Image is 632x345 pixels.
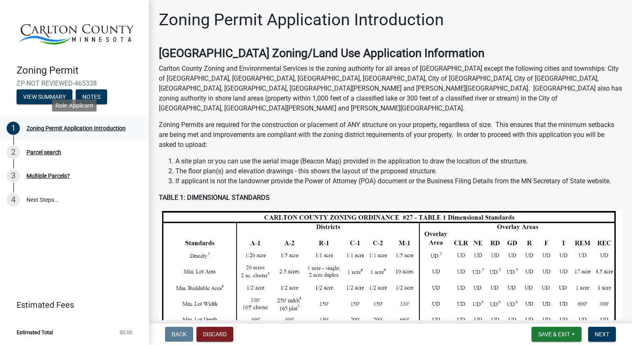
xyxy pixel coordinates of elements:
span: Next [595,331,609,338]
a: Estimated Fees [7,297,136,313]
strong: TABLE 1: DIMENSIONAL STANDARDS [159,194,270,201]
button: Notes [76,89,107,104]
div: 1 [7,122,20,135]
wm-modal-confirm: Summary [17,94,72,101]
li: A site plan or you can use the aerial image (Beacon Map) provided in the application to draw the ... [175,156,622,166]
span: $0.00 [120,330,132,335]
h1: Zoning Permit Application Introduction [159,10,444,30]
p: Carlton County Zoning and Environmental Services is the zoning authority for all areas of [GEOGRA... [159,64,622,113]
button: Next [588,327,616,342]
button: Back [165,327,193,342]
button: View Summary [17,89,72,104]
h4: Zoning Permit [17,65,142,77]
div: 3 [7,169,20,182]
img: Carlton County, Minnesota [17,9,136,56]
div: Multiple Parcels? [26,173,70,179]
span: ZP-NOT REVIEWED-465338 [17,79,132,87]
span: Estimated Total [17,330,53,335]
div: 4 [7,193,20,206]
span: Save & Exit [538,331,570,338]
wm-modal-confirm: Notes [76,94,107,101]
span: Back [172,331,187,338]
li: If applicant is not the landowner provide the Power of Attorney (POA) document or the Business Fi... [175,176,622,186]
strong: [GEOGRAPHIC_DATA] Zoning/Land Use Application Information [159,46,484,60]
div: Role: Applicant [52,99,97,111]
button: Save & Exit [531,327,582,342]
button: Discard [196,327,233,342]
li: The floor plan(s) and elevation drawings - this shows the layout of the proposed structure. [175,166,622,176]
p: Zoning Permits are required for the construction or placement of ANY structure on your property, ... [159,120,622,150]
div: Zoning Permit Application Introduction [26,125,126,131]
div: 2 [7,146,20,159]
div: Parcel search [26,149,61,155]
